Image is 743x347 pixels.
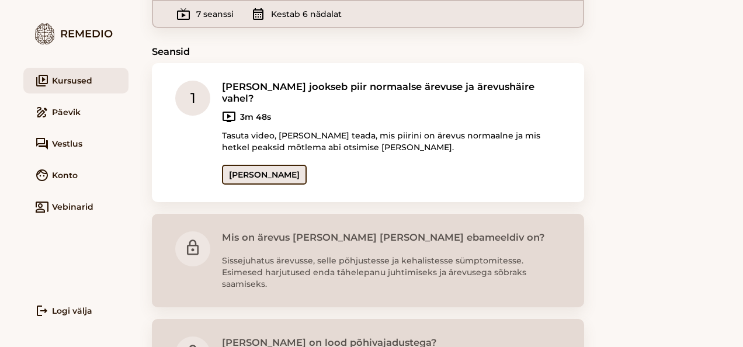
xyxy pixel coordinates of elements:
[222,130,561,153] p: Tasuta video, [PERSON_NAME] teada, mis piirini on ärevus normaalne ja mis hetkel peaksid mõtlema ...
[175,81,210,116] div: 1
[23,23,129,44] div: Remedio
[251,7,265,21] i: calendar_month
[35,23,54,44] img: logo.7579ec4f.png
[23,131,129,157] a: forumVestlus
[23,68,129,93] a: video_libraryKursused
[251,7,342,21] div: Kestab 6 nädalat
[23,99,129,125] a: drawPäevik
[35,168,49,182] i: face
[23,194,129,220] a: co_presentVebinarid
[35,74,49,88] i: video_library
[52,138,82,150] span: Vestlus
[222,231,561,243] h3: Mis on ärevus [PERSON_NAME] [PERSON_NAME] ebameeldiv on?
[222,110,236,124] i: ondemand_video
[222,165,307,185] a: [PERSON_NAME]
[176,7,234,21] div: 7 seanssi
[240,111,271,123] b: 3m 48s
[222,255,561,290] p: Sissejuhatus ärevusse, selle põhjustesse ja kehalistesse sümptomitesse. Esimesed harjutused enda ...
[35,105,49,119] i: draw
[23,162,129,188] a: faceKonto
[176,7,190,21] i: live_tv
[152,46,584,57] h3: Seansid
[222,81,561,104] h3: [PERSON_NAME] jookseb piir normaalse ärevuse ja ärevushäire vahel?
[35,304,49,318] i: logout
[23,298,129,324] a: logoutLogi välja
[184,239,202,256] i: lock
[35,137,49,151] i: forum
[35,200,49,214] i: co_present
